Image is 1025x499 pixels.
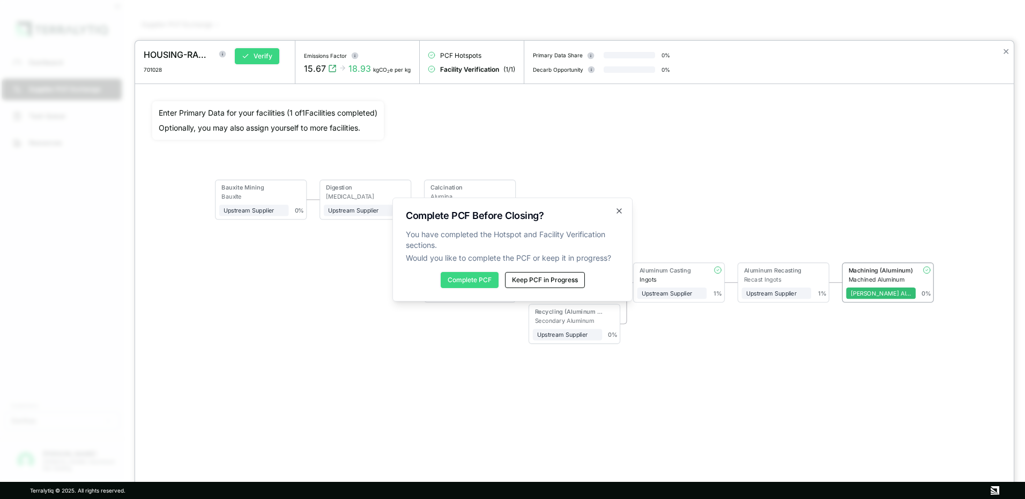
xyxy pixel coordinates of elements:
div: Bauxite Mining [221,184,284,191]
div: [MEDICAL_DATA] [326,193,393,200]
div: Bauxite [221,193,289,200]
div: Ingots [640,276,707,283]
div: Upstream Supplier [642,290,702,297]
div: 1 % [714,290,722,297]
div: Aluminum Casting [640,266,702,273]
div: Machined Aluminum [849,276,916,283]
div: 1 % [818,290,826,297]
div: Upstream Supplier [224,207,284,214]
div: 0 % [608,331,617,338]
div: 0 % [922,290,931,297]
div: Digestion [326,184,389,191]
div: Aluminum Recasting [744,266,807,273]
div: Upstream Supplier [746,290,807,297]
div: Recycling (Aluminum Scrap) [535,308,603,315]
span: Would you like to complete the PCF or keep it in progress? [406,253,619,263]
svg: View audit trail [328,64,337,73]
div: Upstream Supplier [328,207,389,214]
div: Recast Ingots [744,276,812,283]
div: 0 % [295,207,304,214]
div: Alumina [430,193,498,200]
g: Edge from 6 to 7 [615,282,638,323]
h2: Complete PCF Before Closing? [406,211,619,221]
div: [PERSON_NAME] Aluminium Die Casting [851,290,912,297]
div: Calcination [430,184,493,191]
span: You have completed the Hotspot and Facility Verification sections. [406,229,619,251]
button: Complete PCF [441,272,499,288]
button: Keep PCF in Progress [505,272,585,288]
div: Machining (Aluminum) [849,266,913,273]
div: Upstream Supplier [537,331,598,338]
div: Secondary Aluminum [535,317,603,324]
